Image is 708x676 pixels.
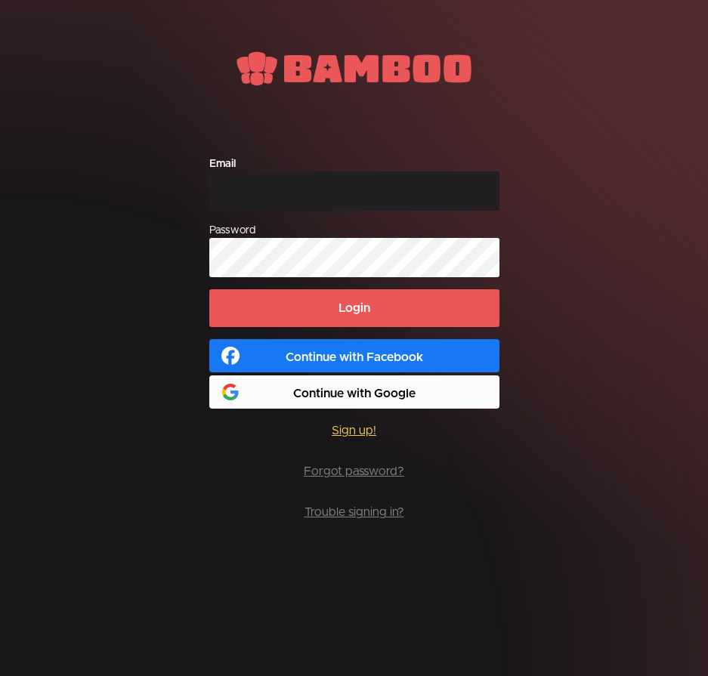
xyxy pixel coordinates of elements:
a: Forgot password? [294,452,414,490]
a: Continue with Facebook [209,339,499,372]
img: Google Logo [221,383,240,401]
p: Continue with Facebook [286,348,423,366]
img: Facebook Logo [221,347,240,365]
button: Login [209,289,499,327]
p: Continue with Google [293,384,416,403]
a: Continue with Google [209,375,499,409]
a: Trouble signing in? [295,493,414,531]
img: Bamboo [209,24,499,120]
a: Sign up! [322,412,386,449]
label: Email [209,159,236,169]
label: Password [209,225,255,236]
